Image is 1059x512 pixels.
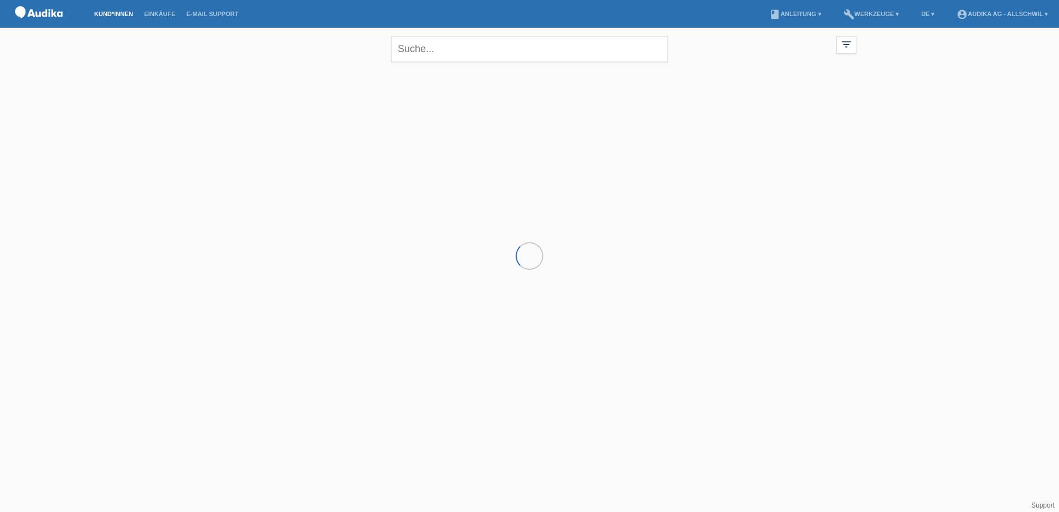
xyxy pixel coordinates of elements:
i: account_circle [957,9,968,20]
i: build [844,9,855,20]
a: bookAnleitung ▾ [764,11,826,17]
a: Einkäufe [138,11,181,17]
a: account_circleAudika AG - Allschwil ▾ [951,11,1053,17]
a: Support [1031,501,1055,509]
input: Suche... [391,36,668,62]
i: filter_list [840,38,852,50]
a: Kund*innen [89,11,138,17]
a: buildWerkzeuge ▾ [838,11,905,17]
a: POS — MF Group [11,22,66,30]
a: E-Mail Support [181,11,244,17]
a: DE ▾ [916,11,940,17]
i: book [769,9,780,20]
